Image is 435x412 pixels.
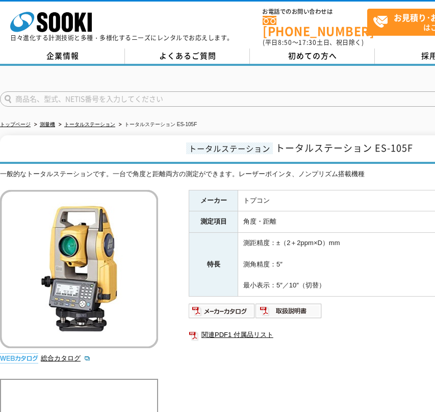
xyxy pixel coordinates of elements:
[41,354,91,362] a: 総合カタログ
[186,142,273,154] span: トータルステーション
[189,233,238,297] th: 特長
[189,309,255,317] a: メーカーカタログ
[288,50,337,61] span: 初めての方へ
[64,122,115,127] a: トータルステーション
[275,141,413,155] span: トータルステーション ES-105F
[255,303,322,319] img: 取扱説明書
[40,122,55,127] a: 測量機
[189,303,255,319] img: メーカーカタログ
[189,190,238,211] th: メーカー
[298,38,317,47] span: 17:30
[263,9,367,15] span: お電話でのお問い合わせは
[263,38,364,47] span: (平日 ～ 土日、祝日除く)
[263,16,367,37] a: [PHONE_NUMBER]
[250,49,375,64] a: 初めての方へ
[10,35,234,41] p: 日々進化する計測技術と多種・多様化するニーズにレンタルでお応えします。
[278,38,292,47] span: 8:50
[189,211,238,233] th: 測定項目
[117,119,197,130] li: トータルステーション ES-105F
[255,309,322,317] a: 取扱説明書
[125,49,250,64] a: よくあるご質問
